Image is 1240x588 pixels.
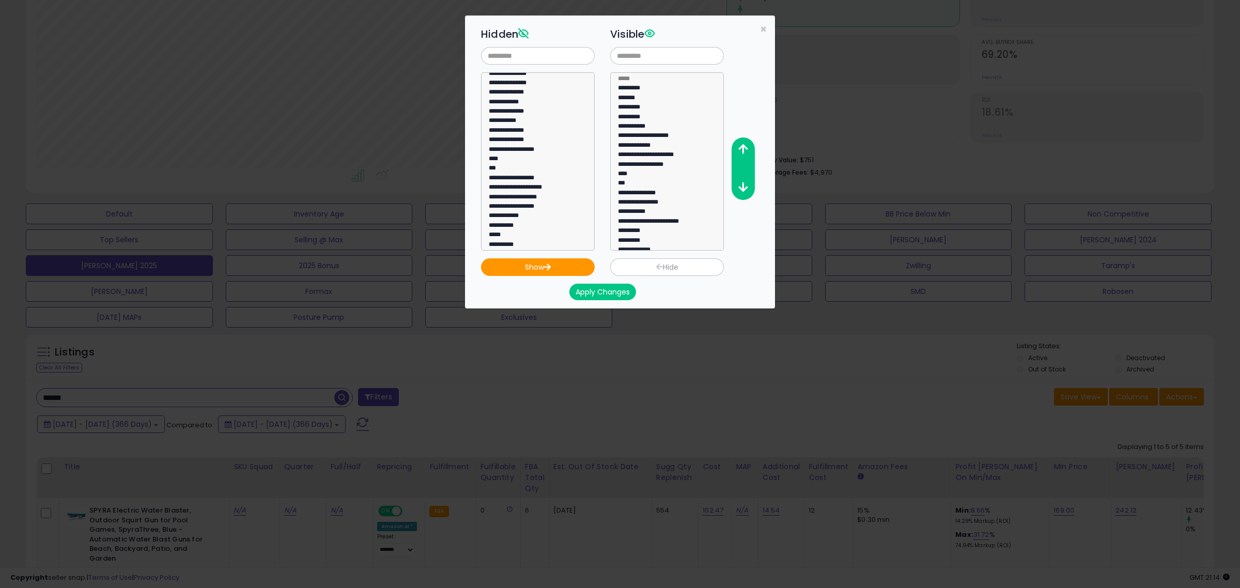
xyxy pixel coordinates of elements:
h3: Hidden [481,26,595,42]
button: Apply Changes [569,284,636,300]
span: × [760,22,767,37]
button: Show [481,258,595,276]
button: Hide [610,258,724,276]
h3: Visible [610,26,724,42]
